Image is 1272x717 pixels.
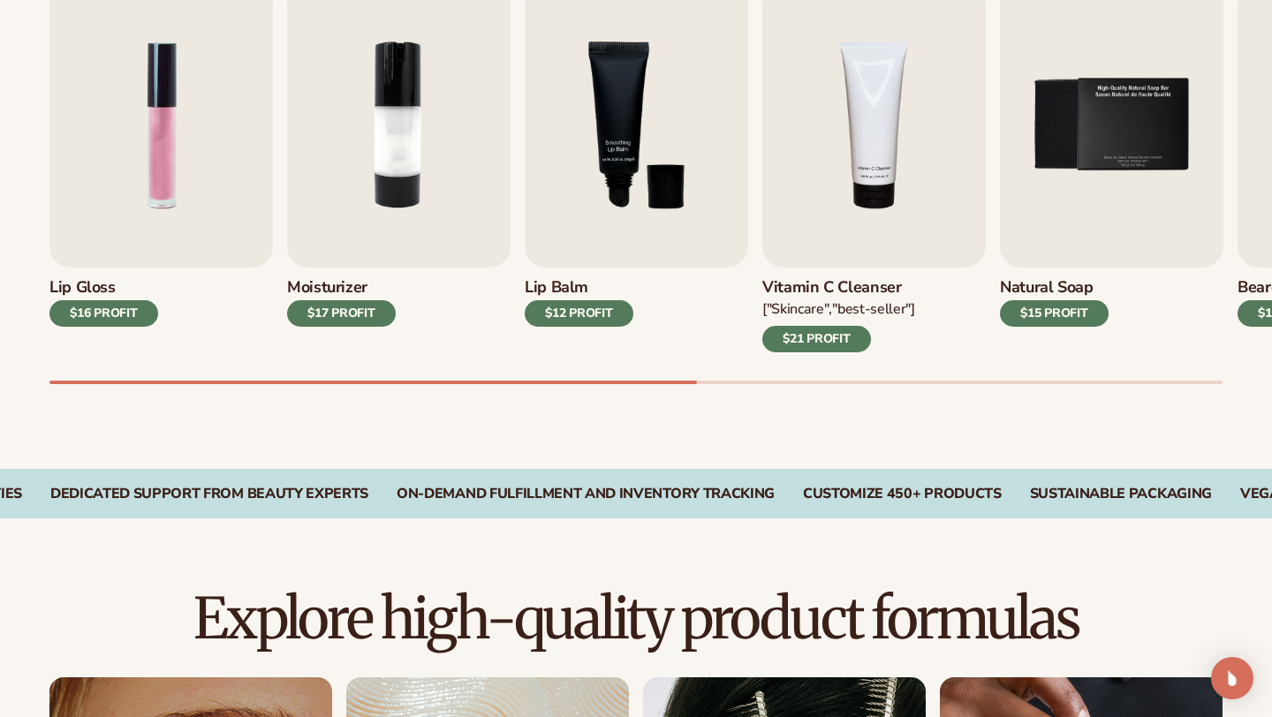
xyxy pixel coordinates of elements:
h3: Moisturizer [287,278,396,298]
div: Open Intercom Messenger [1211,657,1253,699]
h3: Vitamin C Cleanser [762,278,915,298]
h2: Explore high-quality product formulas [49,589,1223,648]
div: $17 PROFIT [287,300,396,327]
h3: Natural Soap [1000,278,1109,298]
div: CUSTOMIZE 450+ PRODUCTS [803,486,1002,502]
h3: Lip Balm [525,278,633,298]
div: $21 PROFIT [762,326,871,352]
div: SUSTAINABLE PACKAGING [1030,486,1212,502]
div: ["Skincare","Best-seller"] [762,300,915,319]
div: On-Demand Fulfillment and Inventory Tracking [397,486,775,502]
div: Dedicated Support From Beauty Experts [50,486,368,502]
div: $12 PROFIT [525,300,633,327]
h3: Lip Gloss [49,278,158,298]
div: $16 PROFIT [49,300,158,327]
div: $15 PROFIT [1000,300,1109,327]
